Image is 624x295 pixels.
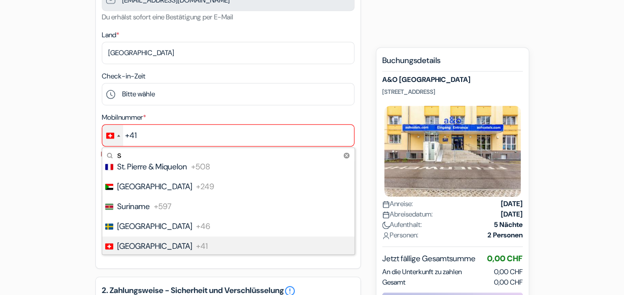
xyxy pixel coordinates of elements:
[501,199,523,209] strong: [DATE]
[102,125,137,146] button: Change country, selected Switzerland (+41)
[382,201,390,208] img: calendar.svg
[117,201,150,213] span: Suriname
[494,277,523,288] span: 0,00 CHF
[117,161,187,173] span: St. Pierre & Miquelon
[154,201,171,213] span: +597
[382,221,390,229] img: moon.svg
[382,230,418,240] span: Personen:
[382,277,406,288] span: Gesamt
[382,220,422,230] span: Aufenthalt:
[382,75,523,84] h5: A&O [GEOGRAPHIC_DATA]
[196,181,214,193] span: +249
[101,149,354,159] li: Pflichtfeld
[102,71,145,81] label: Check-in-Zeit
[382,211,390,219] img: calendar.svg
[196,240,208,252] span: +41
[494,267,523,276] span: 0,00 CHF
[125,130,137,142] div: +41
[494,220,523,230] strong: 5 Nächte
[382,253,476,265] span: Jetzt fällige Gesamtsumme
[382,199,413,209] span: Anreise:
[102,30,119,40] label: Land
[341,149,352,161] button: Clear search
[487,253,523,264] span: 0,00 CHF
[501,209,523,220] strong: [DATE]
[191,161,210,173] span: +508
[117,240,192,252] span: [GEOGRAPHIC_DATA]
[487,230,523,240] strong: 2 Personen
[117,181,192,193] span: [GEOGRAPHIC_DATA]
[196,221,210,232] span: +46
[102,12,233,21] small: Du erhälst sofort eine Bestätigung per E-Mail
[382,56,523,72] h5: Buchungsdetails
[117,221,192,232] span: [GEOGRAPHIC_DATA]
[102,162,354,254] ul: List of countries
[382,232,390,239] img: user_icon.svg
[382,209,433,220] span: Abreisedatum:
[382,267,462,277] span: An die Unterkunft zu zahlen
[102,148,354,162] input: Search
[102,112,146,123] label: Mobilnummer
[382,88,523,96] p: [STREET_ADDRESS]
